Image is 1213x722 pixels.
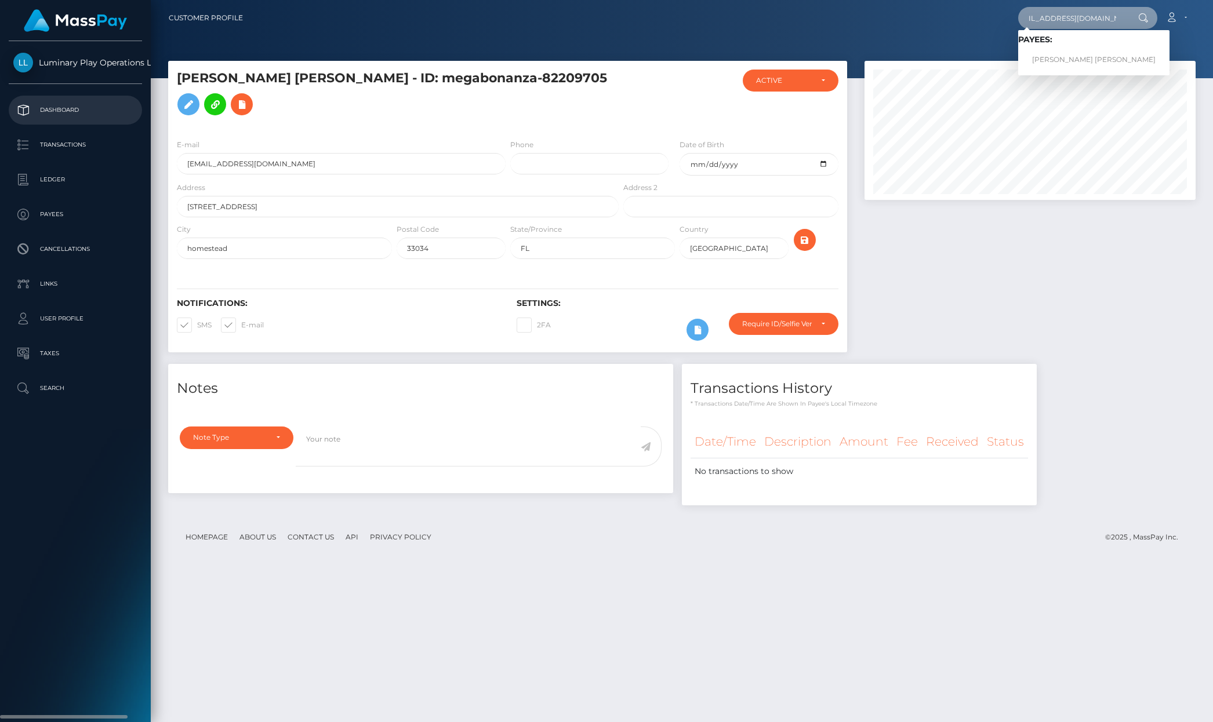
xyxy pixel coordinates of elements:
label: Postal Code [397,224,439,235]
p: Ledger [13,171,137,188]
h6: Payees: [1018,35,1170,45]
label: City [177,224,191,235]
th: Received [922,426,983,458]
div: Require ID/Selfie Verification [742,319,812,329]
span: Luminary Play Operations Limited [9,57,142,68]
p: Search [13,380,137,397]
label: Phone [510,140,533,150]
h6: Settings: [517,298,839,308]
a: Transactions [9,130,142,159]
p: Dashboard [13,101,137,119]
a: Taxes [9,339,142,368]
label: Country [680,224,709,235]
input: Search... [1018,7,1127,29]
a: Customer Profile [169,6,243,30]
th: Description [760,426,836,458]
img: Luminary Play Operations Limited [13,53,33,72]
td: No transactions to show [691,458,1028,484]
a: Cancellations [9,235,142,264]
p: Taxes [13,345,137,362]
div: © 2025 , MassPay Inc. [1105,531,1187,544]
label: Date of Birth [680,140,724,150]
a: Privacy Policy [365,528,436,546]
th: Date/Time [691,426,760,458]
h5: [PERSON_NAME] [PERSON_NAME] - ID: megabonanza-82209705 [177,70,612,121]
h4: Notes [177,378,664,399]
a: User Profile [9,304,142,333]
p: Transactions [13,136,137,154]
label: 2FA [517,318,551,333]
div: ACTIVE [756,76,812,85]
a: Search [9,374,142,403]
button: Note Type [180,426,293,448]
label: SMS [177,318,212,333]
label: E-mail [177,140,199,150]
a: About Us [235,528,281,546]
a: Dashboard [9,96,142,125]
p: Cancellations [13,240,137,258]
button: ACTIVE [743,70,838,92]
a: Payees [9,200,142,229]
label: E-mail [221,318,264,333]
p: Links [13,275,137,293]
p: Payees [13,206,137,223]
h6: Notifications: [177,298,499,308]
th: Amount [836,426,892,458]
a: Contact Us [283,528,339,546]
a: [PERSON_NAME] [PERSON_NAME] [1018,49,1170,71]
th: Fee [892,426,922,458]
div: Note Type [193,433,267,442]
label: State/Province [510,224,562,235]
p: * Transactions date/time are shown in payee's local timezone [691,399,1028,408]
a: Links [9,269,142,298]
button: Require ID/Selfie Verification [729,313,839,335]
th: Status [983,426,1028,458]
label: Address 2 [623,183,658,193]
label: Address [177,183,205,193]
a: Ledger [9,165,142,194]
a: Homepage [181,528,233,546]
p: User Profile [13,310,137,327]
a: API [341,528,363,546]
h4: Transactions History [691,378,1028,399]
img: MassPay Logo [24,9,127,32]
